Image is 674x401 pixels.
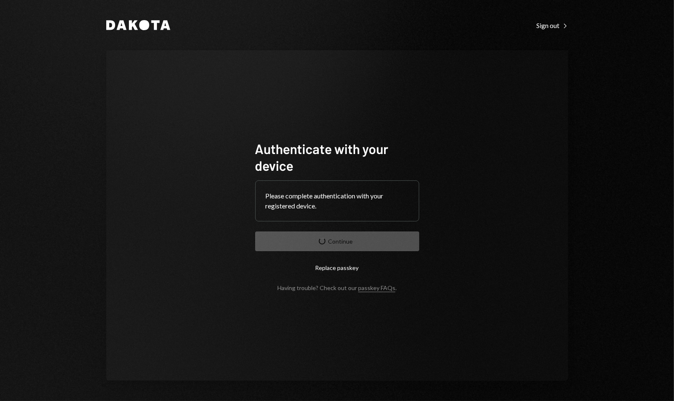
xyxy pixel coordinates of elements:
div: Having trouble? Check out our . [277,284,397,291]
div: Please complete authentication with your registered device. [266,191,409,211]
button: Replace passkey [255,258,419,278]
h1: Authenticate with your device [255,140,419,174]
a: passkey FAQs [358,284,395,292]
a: Sign out [537,21,568,30]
